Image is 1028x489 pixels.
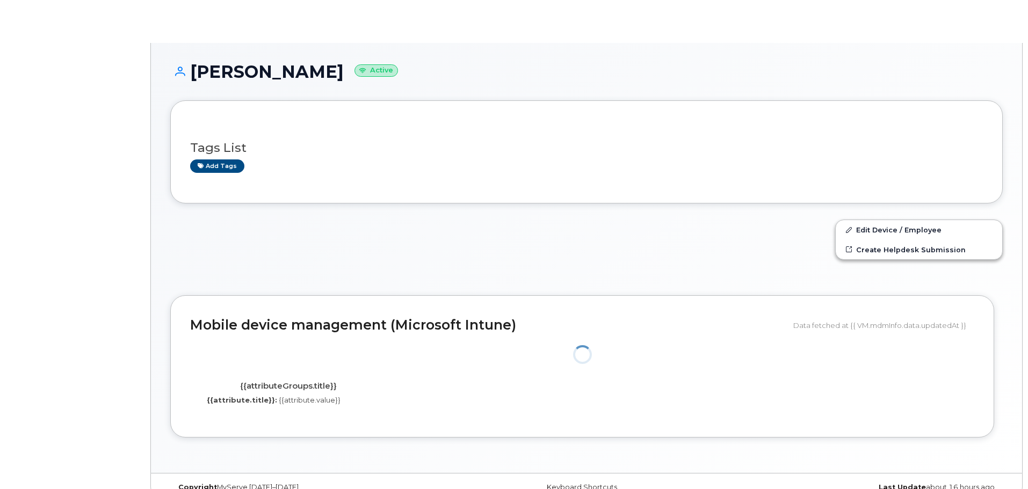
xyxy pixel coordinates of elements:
h2: Mobile device management (Microsoft Intune) [190,318,785,333]
h3: Tags List [190,141,983,155]
small: Active [354,64,398,77]
div: Data fetched at {{ VM.mdmInfo.data.updatedAt }} [793,315,974,335]
label: {{attribute.title}}: [207,395,277,405]
span: {{attribute.value}} [279,396,341,404]
a: Add tags [190,159,244,173]
a: Edit Device / Employee [836,220,1002,239]
a: Create Helpdesk Submission [836,240,1002,259]
h1: [PERSON_NAME] [170,62,1003,81]
h4: {{attributeGroups.title}} [198,382,378,391]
